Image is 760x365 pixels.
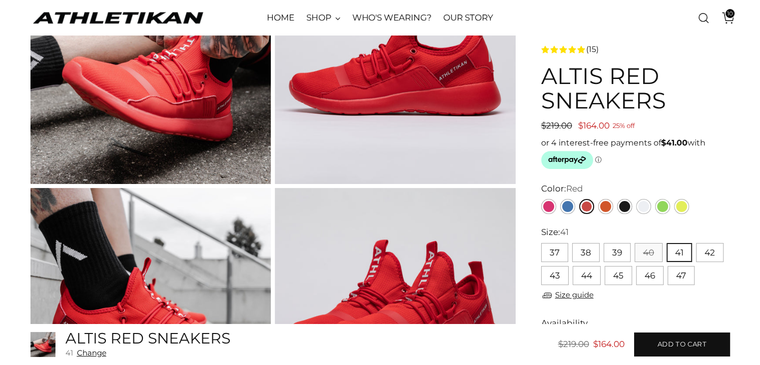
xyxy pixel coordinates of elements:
a: HOME [267,7,294,29]
button: Add to cart [634,332,730,356]
button: 47 [668,266,695,285]
span: $219.00 [541,120,572,130]
button: 39 [604,243,631,262]
span: 41 [65,348,73,357]
a: Yellow [674,199,689,214]
button: 44 [573,266,601,285]
a: ATHLETIKAN [30,10,205,25]
a: Blue [560,199,575,214]
button: 40 [635,243,663,262]
span: 25% off [613,119,635,132]
h5: ALTIS Red Sneakers [65,330,230,346]
a: Open cart modal [715,8,735,28]
span: $164.00 [593,339,624,349]
a: 4.7 rating (15 votes) [541,43,730,55]
a: White [636,199,651,214]
span: $164.00 [578,120,610,130]
span: $219.00 [558,339,589,349]
span: (15) [586,43,599,55]
a: Open search modal [694,8,714,28]
span: Availability [541,317,588,330]
a: Red [579,199,594,214]
a: SHOP [306,7,340,29]
h1: ALTIS Red Sneakers [541,63,730,113]
button: Change [77,348,106,357]
button: 37 [541,243,568,262]
button: 42 [696,243,724,262]
a: OUR STORY [443,7,493,29]
button: 41 [667,243,692,262]
span: 10 [726,9,735,18]
a: Pink [541,199,556,214]
a: Black [617,199,632,214]
label: Size: [541,226,569,239]
img: ALTIS Red Sneakers [30,332,55,357]
label: Color: [541,182,583,195]
button: 38 [572,243,600,262]
span: Add to cart [657,339,707,349]
a: WHO'S WEARING? [352,7,432,29]
span: Red [566,183,583,193]
span: 41 [560,227,569,237]
button: 43 [541,266,569,285]
a: Green [655,199,670,214]
button: 45 [605,266,632,285]
a: Orange [598,199,613,214]
a: Size guide [541,289,594,301]
button: 46 [636,266,664,285]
